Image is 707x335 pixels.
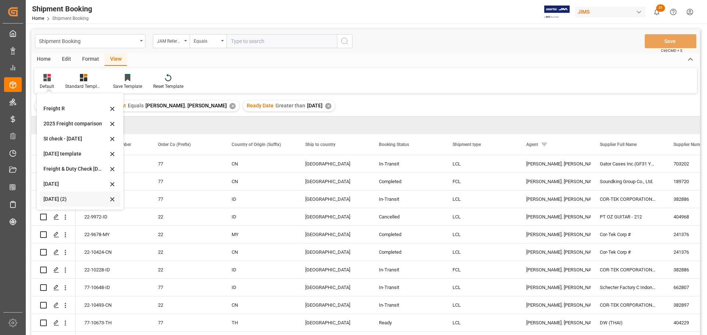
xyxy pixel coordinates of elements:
[232,297,288,314] div: CN
[526,314,582,331] div: [PERSON_NAME]. [PERSON_NAME]
[31,155,75,173] div: Press SPACE to select this row.
[194,36,219,44] div: Equals
[305,279,361,296] div: [GEOGRAPHIC_DATA]
[453,261,509,278] div: FCL
[453,297,509,314] div: LCL
[379,142,409,147] span: Booking Status
[43,165,108,173] div: Freight & Duty Check [DATE]
[526,297,582,314] div: [PERSON_NAME]. [PERSON_NAME]
[648,4,665,20] button: show 31 new notifications
[158,261,214,278] div: 22
[453,209,509,225] div: LCL
[379,209,435,225] div: Cancelled
[43,120,108,128] div: 2025 Freight comparison
[31,226,75,243] div: Press SPACE to select this row.
[31,279,75,296] div: Press SPACE to select this row.
[43,150,108,158] div: [DATE] template
[35,34,145,48] button: open menu
[453,244,509,261] div: LCL
[665,4,682,20] button: Help Center
[153,34,190,48] button: open menu
[591,243,665,261] div: Cor-Tek Corp #
[31,314,75,332] div: Press SPACE to select this row.
[113,83,142,90] div: Save Template
[305,226,361,243] div: [GEOGRAPHIC_DATA]
[232,244,288,261] div: CN
[105,53,127,66] div: View
[453,191,509,208] div: LCL
[75,208,149,225] div: 22-9972-ID
[305,156,361,172] div: [GEOGRAPHIC_DATA]
[232,209,288,225] div: ID
[379,226,435,243] div: Completed
[232,279,288,296] div: ID
[56,53,77,66] div: Edit
[31,53,56,66] div: Home
[65,83,102,90] div: Standard Templates
[453,226,509,243] div: LCL
[229,103,236,109] div: ✕
[31,296,75,314] div: Press SPACE to select this row.
[158,314,214,331] div: 77
[75,314,149,331] div: 77-10673-TH
[158,191,214,208] div: 77
[158,297,214,314] div: 22
[32,16,44,21] a: Home
[158,279,214,296] div: 77
[591,296,665,314] div: COR-TEK CORPORATION - [GEOGRAPHIC_DATA]
[453,279,509,296] div: LCL
[31,243,75,261] div: Press SPACE to select this row.
[75,243,149,261] div: 22-10424-CN
[673,142,706,147] span: Supplier Number
[379,297,435,314] div: In-Transit
[591,173,665,190] div: Soundking Group Co., Ltd.
[305,261,361,278] div: [GEOGRAPHIC_DATA]
[158,209,214,225] div: 22
[591,261,665,278] div: COR-TEK CORPORATION - [GEOGRAPHIC_DATA]
[32,3,92,14] div: Shipment Booking
[75,296,149,314] div: 22-10493-CN
[158,142,191,147] span: Order Co (Prefix)
[158,244,214,261] div: 22
[232,173,288,190] div: CN
[526,244,582,261] div: [PERSON_NAME]. [PERSON_NAME]
[656,4,665,12] span: 31
[305,142,335,147] span: Ship to country
[337,34,352,48] button: search button
[591,155,665,172] div: Gator Cases Inc.(GF31 Yantian)
[31,190,75,208] div: Press SPACE to select this row.
[591,314,665,331] div: DW (THAI)
[526,142,538,147] span: Agent
[43,135,108,143] div: SI check - [DATE]
[305,209,361,225] div: [GEOGRAPHIC_DATA]
[232,314,288,331] div: TH
[544,6,570,18] img: Exertis%20JAM%20-%20Email%20Logo.jpg_1722504956.jpg
[153,83,183,90] div: Reset Template
[158,173,214,190] div: 77
[591,190,665,208] div: COR-TEK CORPORATION - [GEOGRAPHIC_DATA]
[379,279,435,296] div: In-Transit
[661,48,682,53] span: Ctrl/CMD + S
[128,103,144,108] span: Equals
[591,279,665,296] div: Schecter Factory C Indonesia
[453,156,509,172] div: LCL
[232,142,281,147] span: Country of Origin (Suffix)
[453,142,481,147] span: Shipment type
[379,261,435,278] div: In-Transit
[75,261,149,278] div: 22-10228-ID
[275,103,305,108] span: Greater than
[453,173,509,190] div: FCL
[379,314,435,331] div: Ready
[575,7,646,17] div: JIMS
[379,244,435,261] div: Completed
[75,226,149,243] div: 22-9678-MY
[226,34,337,48] input: Type to search
[31,208,75,226] div: Press SPACE to select this row.
[526,173,582,190] div: [PERSON_NAME]. [PERSON_NAME]
[77,53,105,66] div: Format
[39,36,137,45] div: Shipment Booking
[453,314,509,331] div: LCL
[526,279,582,296] div: [PERSON_NAME]. [PERSON_NAME]
[158,156,214,172] div: 77
[145,103,227,108] span: [PERSON_NAME]. [PERSON_NAME]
